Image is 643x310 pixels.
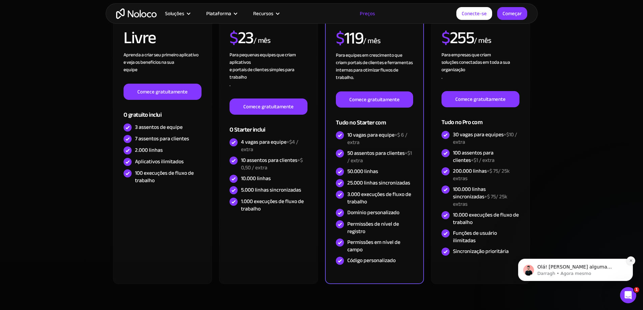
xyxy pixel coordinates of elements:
[336,117,386,128] font: Tudo no Starter com
[253,9,273,18] font: Recursos
[10,43,125,65] div: Notificação de mensagem de Darragh, agora mesmo. Olá, se tiver alguma dúvida sobre nossos preços,...
[456,7,492,20] a: Conecte-se
[453,166,487,176] font: 200.000 linhas
[29,48,110,74] font: Olá! [PERSON_NAME] alguma dúvida sobre nossos preços, entre em contato conosco! [GEOGRAPHIC_DATA]
[441,58,510,74] font: soluções conectadas em toda a sua organização
[360,9,375,18] font: Preços
[238,22,253,54] font: 23
[124,22,156,54] font: Livre
[230,50,296,67] font: Para pequenas equipes que criam aplicativos
[241,137,287,147] font: 4 vagas para equipe
[347,219,399,236] font: Permissões de nível de registro
[455,94,506,104] font: Comece gratuitamente
[116,8,157,19] a: lar
[118,40,127,49] button: Descartar notificação
[453,210,519,227] font: 10.000 execuções de fluxo de trabalho
[453,130,517,147] font: +$10 / extra
[135,122,183,132] font: 3 assentos de equipe
[347,148,412,166] font: +$1 / extra
[462,9,487,18] font: Conecte-se
[29,55,83,60] font: Darragh • Agora mesmo
[347,178,410,188] font: 25.000 linhas sincronizadas
[241,173,271,184] font: 10.000 linhas
[344,22,364,54] font: 119
[347,166,378,176] font: 50.000 linhas
[453,184,486,202] font: 100.000 linhas sincronizadas
[497,7,527,20] a: Começar
[347,130,395,140] font: 10 vagas para equipe
[230,124,265,135] font: O Starter inclui
[508,216,643,292] iframe: Mensagem de notificação do intercomunicador
[241,155,297,165] font: 10 assentos para clientes
[135,168,194,186] font: 100 execuções de fluxo de trabalho
[253,33,271,48] font: / mês
[165,9,184,18] font: Soluções
[351,9,383,18] a: Preços
[453,130,504,140] font: 30 vagas para equipes
[336,22,344,54] font: $
[241,185,301,195] font: 5.000 linhas sincronizadas
[453,166,510,184] font: +$ 75/ 25k extras
[336,91,413,108] a: Comece gratuitamente
[241,155,303,173] font: +$ 0,50 / extra
[441,22,450,54] font: $
[245,9,287,18] div: Recursos
[347,189,411,207] font: 3.000 execuções de fluxo de trabalho
[363,34,380,48] font: / mês
[453,246,509,256] font: Sincronização prioritária
[471,155,494,165] font: +$1 / extra
[124,109,161,120] font: O gratuito inclui
[474,33,491,48] font: / mês
[135,145,163,155] font: 2.000 linhas
[137,87,188,96] font: Comece gratuitamente
[241,196,304,214] font: 1.000 execuções de fluxo de trabalho
[135,134,189,144] font: 7 assentos para clientes
[503,9,522,18] font: Começar
[241,137,298,154] font: +$4 / extra
[635,287,638,292] font: 1
[441,50,491,59] font: Para empresas que criam
[198,9,245,18] div: Plataforma
[243,102,294,111] font: Comece gratuitamente
[206,9,231,18] font: Plataforma
[349,95,400,104] font: Comece gratuitamente
[135,157,184,167] font: Aplicativos ilimitados
[336,51,413,82] font: Para equipes em crescimento que criam portais de clientes e ferramentas internas para otimizar fl...
[441,73,443,82] font: .
[453,148,493,165] font: 100 assentos para clientes
[124,65,137,74] font: equipe
[124,84,201,100] a: Comece gratuitamente
[124,50,198,67] font: Aprenda a criar seu primeiro aplicativo e veja os benefícios na sua
[29,54,116,60] p: Mensagem de Darragh, enviada agora mesmo
[347,255,396,265] font: Código personalizado
[230,22,238,54] font: $
[15,49,26,59] img: Imagem de perfil de Darragh
[230,98,307,115] a: Comece gratuitamente
[450,22,474,54] font: 255
[347,148,405,158] font: 50 assentos para clientes
[620,287,636,303] iframe: Chat ao vivo do Intercom
[230,80,231,89] font: .
[230,65,294,82] font: e portais de clientes simples para trabalho
[347,130,407,147] font: +$ 6 / extra
[453,228,497,246] font: Funções de usuário ilimitadas
[441,91,519,107] a: Comece gratuitamente
[347,237,400,255] font: Permissões em nível de campo
[441,117,482,128] font: Tudo no Pro com
[157,9,198,18] div: Soluções
[453,192,507,209] font: +$ 75/ 25k extras
[347,207,399,218] font: Domínio personalizado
